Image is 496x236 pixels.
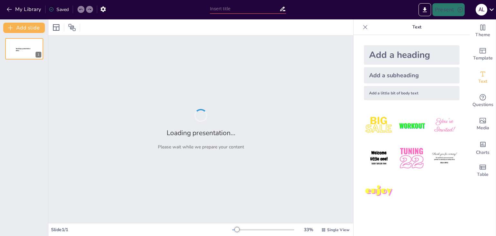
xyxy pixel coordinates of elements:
div: Add charts and graphs [470,136,496,159]
div: Add a heading [364,45,460,65]
img: 2.jpeg [397,111,427,141]
div: Change the overall theme [470,19,496,43]
img: 1.jpeg [364,111,394,141]
p: Please wait while we prepare your content [158,144,244,150]
span: Media [477,124,489,132]
div: Add images, graphics, shapes or video [470,113,496,136]
div: Add a subheading [364,67,460,83]
span: Sendsteps presentation editor [16,48,30,51]
img: 5.jpeg [397,143,427,173]
button: A L [476,3,487,16]
div: Add a table [470,159,496,182]
span: Theme [475,31,490,38]
div: Slide 1 / 1 [51,227,232,233]
button: Present [432,3,465,16]
div: Add a little bit of body text [364,86,460,100]
span: Template [473,55,493,62]
span: Table [477,171,489,178]
input: Insert title [210,4,279,14]
div: Add ready made slides [470,43,496,66]
div: 1 [36,52,41,58]
span: Text [478,78,487,85]
img: 3.jpeg [429,111,460,141]
button: Export to PowerPoint [418,3,431,16]
span: Questions [472,101,493,108]
img: 7.jpeg [364,176,394,206]
div: A L [476,4,487,16]
span: Position [68,24,76,31]
div: Get real-time input from your audience [470,89,496,113]
img: 6.jpeg [429,143,460,173]
div: Add text boxes [470,66,496,89]
img: 4.jpeg [364,143,394,173]
span: Single View [327,227,349,232]
p: Text [370,19,463,35]
div: 33 % [301,227,316,233]
button: My Library [5,4,44,15]
h2: Loading presentation... [167,128,235,137]
span: Charts [476,149,490,156]
div: Layout [51,22,61,33]
div: 1 [5,38,43,59]
div: Saved [49,6,69,13]
button: Add slide [3,23,45,33]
